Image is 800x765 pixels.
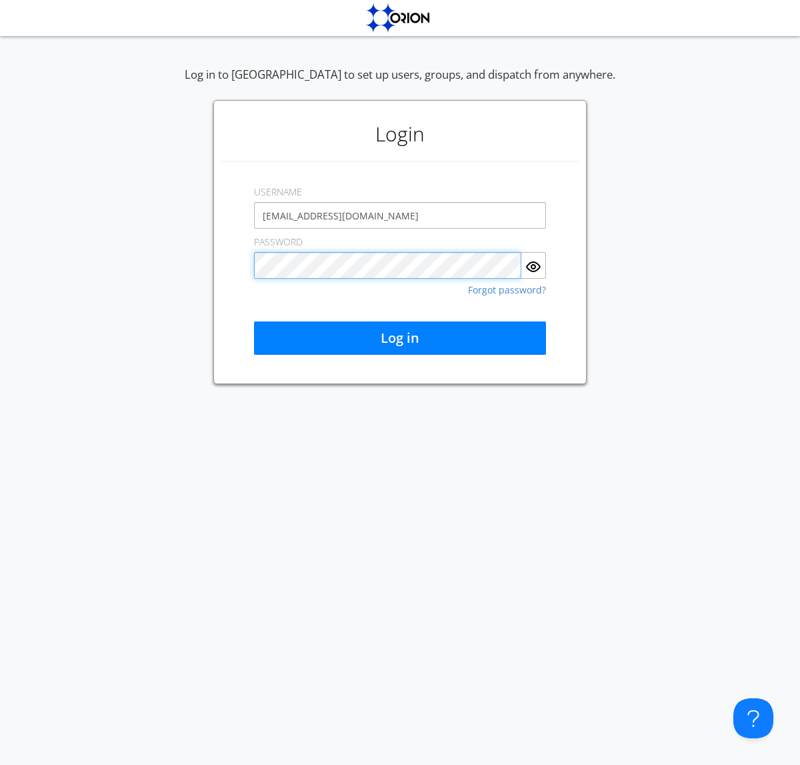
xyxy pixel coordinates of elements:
[254,321,546,355] button: Log in
[468,285,546,295] a: Forgot password?
[254,235,303,249] label: PASSWORD
[525,259,541,275] img: eye.svg
[185,67,615,100] div: Log in to [GEOGRAPHIC_DATA] to set up users, groups, and dispatch from anywhere.
[254,252,521,279] input: Password
[733,698,773,738] iframe: Toggle Customer Support
[254,185,302,199] label: USERNAME
[221,107,579,161] h1: Login
[521,252,546,279] button: Show Password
